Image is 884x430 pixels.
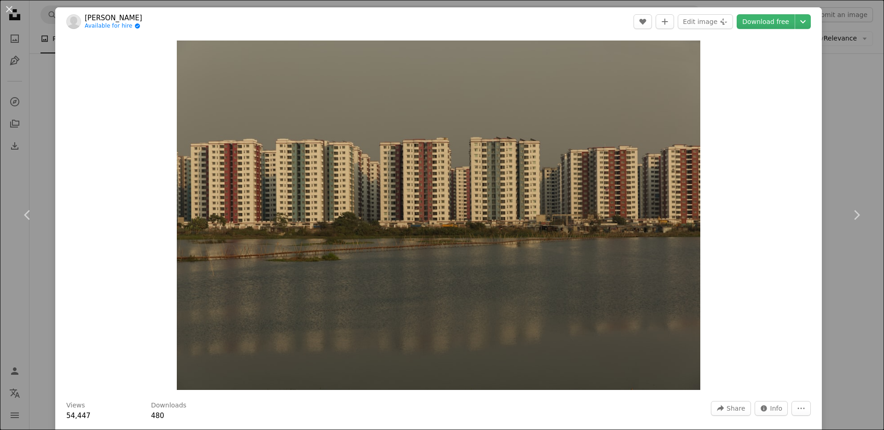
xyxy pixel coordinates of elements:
[634,14,652,29] button: Like
[66,401,85,410] h3: Views
[85,23,142,30] a: Available for hire
[151,412,164,420] span: 480
[791,401,811,416] button: More Actions
[177,41,700,390] button: Zoom in on this image
[829,171,884,259] a: Next
[66,412,91,420] span: 54,447
[755,401,788,416] button: Stats about this image
[678,14,733,29] button: Edit image
[85,13,142,23] a: [PERSON_NAME]
[737,14,795,29] a: Download free
[711,401,750,416] button: Share this image
[177,41,700,390] img: a large body of water with a bunch of buildings in the background
[795,14,811,29] button: Choose download size
[727,401,745,415] span: Share
[151,401,186,410] h3: Downloads
[66,14,81,29] img: Go to Sajjad Hossain's profile
[770,401,783,415] span: Info
[656,14,674,29] button: Add to Collection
